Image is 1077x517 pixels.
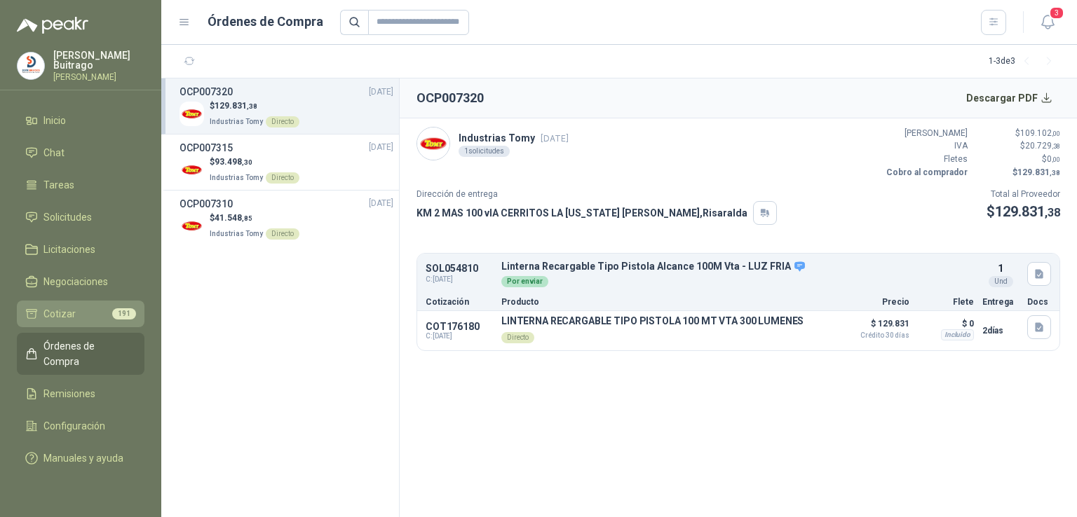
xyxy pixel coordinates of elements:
a: Licitaciones [17,236,144,263]
span: Licitaciones [43,242,95,257]
span: ,30 [242,158,252,166]
p: $ [976,139,1060,153]
span: Negociaciones [43,274,108,289]
p: Entrega [982,298,1019,306]
span: Industrias Tomy [210,230,263,237]
button: Descargar PDF [959,84,1061,112]
p: LINTERNA RECARGABLE TIPO PISTOLA 100 MT VTA 300 LUMENES [501,315,804,326]
span: ,38 [1050,169,1060,177]
a: Negociaciones [17,268,144,295]
a: Chat [17,139,144,166]
p: [PERSON_NAME] [883,127,968,140]
div: Por enviar [501,276,548,287]
p: $ [976,127,1060,140]
p: $ [210,212,299,225]
h3: OCP007310 [179,196,233,212]
p: $ [210,99,299,113]
a: Órdenes de Compra [17,333,144,375]
p: KM 2 MAS 100 vIA CERRITOS LA [US_STATE] [PERSON_NAME] , Risaralda [416,205,747,221]
span: Cotizar [43,306,76,322]
a: Solicitudes [17,204,144,230]
p: 1 [998,261,1003,276]
p: $ 0 [918,315,974,332]
a: Cotizar191 [17,301,144,327]
p: [PERSON_NAME] [53,73,144,81]
p: Dirección de entrega [416,188,777,201]
span: [DATE] [369,141,393,154]
div: Directo [266,228,299,240]
a: OCP007310[DATE] Company Logo$41.548,85Industrias TomyDirecto [179,196,393,240]
div: 1 solicitudes [459,146,510,157]
p: Fletes [883,153,968,166]
span: ,85 [242,214,252,222]
h3: OCP007315 [179,140,233,156]
span: ,38 [247,102,257,110]
span: [DATE] [541,133,569,144]
h2: OCP007320 [416,88,484,108]
h3: OCP007320 [179,84,233,99]
span: C: [DATE] [426,332,493,340]
p: 2 días [982,322,1019,339]
span: Crédito 30 días [839,332,909,339]
div: Directo [501,332,534,343]
span: Tareas [43,177,74,193]
p: Total al Proveedor [987,188,1060,201]
img: Logo peakr [17,17,88,34]
span: Industrias Tomy [210,118,263,125]
a: OCP007315[DATE] Company Logo$93.498,30Industrias TomyDirecto [179,140,393,184]
p: Precio [839,298,909,306]
span: ,00 [1052,156,1060,163]
span: [DATE] [369,85,393,99]
span: C: [DATE] [426,274,493,285]
span: Manuales y ayuda [43,450,123,466]
span: 129.831 [995,203,1060,220]
p: $ [210,156,299,169]
span: Industrias Tomy [210,174,263,181]
button: 3 [1035,10,1060,35]
span: Configuración [43,418,105,434]
a: OCP007320[DATE] Company Logo$129.831,38Industrias TomyDirecto [179,84,393,128]
div: Directo [266,172,299,184]
span: 0 [1047,154,1060,164]
span: 109.102 [1020,128,1060,138]
p: SOL054810 [426,263,493,274]
div: Incluido [941,329,974,340]
h1: Órdenes de Compra [208,12,323,32]
span: Remisiones [43,386,95,401]
p: COT176180 [426,321,493,332]
span: 129.831 [1017,167,1060,177]
img: Company Logo [417,127,449,160]
span: [DATE] [369,197,393,210]
span: ,38 [1052,142,1060,150]
a: Inicio [17,107,144,134]
div: Directo [266,116,299,127]
span: 20.729 [1025,141,1060,151]
span: ,00 [1052,130,1060,137]
a: Configuración [17,413,144,439]
span: 191 [112,308,136,319]
img: Company Logo [179,158,204,182]
p: Cotización [426,298,493,306]
p: Flete [918,298,974,306]
p: $ [976,153,1060,166]
span: 93.498 [215,157,252,167]
img: Company Logo [179,214,204,238]
p: Producto [501,298,831,306]
p: IVA [883,139,968,153]
div: Und [989,276,1013,287]
a: Manuales y ayuda [17,445,144,471]
a: Remisiones [17,380,144,407]
p: Docs [1027,298,1051,306]
p: Linterna Recargable Tipo Pistola Alcance 100M Vta - LUZ FRIA [501,261,974,273]
div: 1 - 3 de 3 [989,50,1060,73]
p: [PERSON_NAME] Buitrago [53,50,144,70]
p: $ [976,166,1060,179]
span: 41.548 [215,213,252,223]
span: 3 [1049,6,1064,20]
p: Industrias Tomy [459,130,569,146]
span: 129.831 [215,101,257,111]
img: Company Logo [18,53,44,79]
img: Company Logo [179,102,204,126]
span: Inicio [43,113,66,128]
p: $ [987,201,1060,223]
